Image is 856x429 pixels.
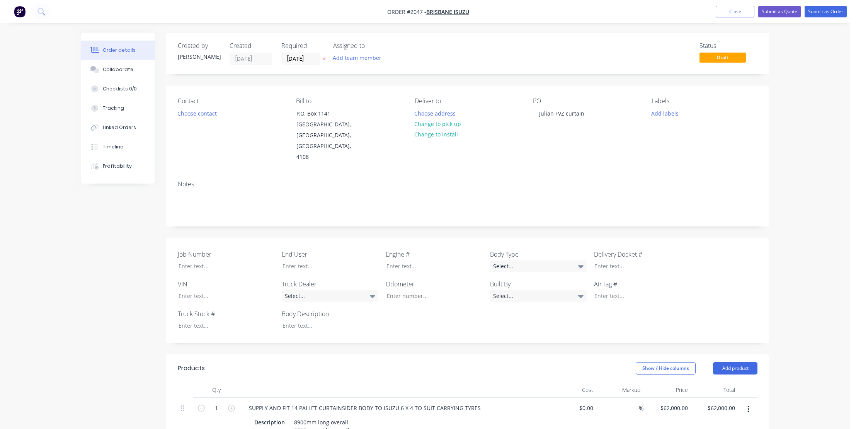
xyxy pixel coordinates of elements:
[805,6,847,17] button: Submit as Order
[410,108,460,118] button: Choose address
[178,97,284,105] div: Contact
[296,119,361,162] div: [GEOGRAPHIC_DATA], [GEOGRAPHIC_DATA], [GEOGRAPHIC_DATA], 4108
[691,382,739,398] div: Total
[178,42,220,49] div: Created by
[410,129,462,140] button: Change to install
[103,143,123,150] div: Timeline
[387,8,426,15] span: Order #2047 -
[386,250,482,259] label: Engine #
[490,260,587,272] div: Select...
[490,250,587,259] label: Body Type
[426,8,469,15] a: Brisbane Isuzu
[290,108,367,163] div: P.O. Box 1141[GEOGRAPHIC_DATA], [GEOGRAPHIC_DATA], [GEOGRAPHIC_DATA], 4108
[533,108,591,119] div: Julian FVZ curtain
[81,137,155,157] button: Timeline
[296,97,402,105] div: Bill to
[415,97,521,105] div: Deliver to
[178,250,274,259] label: Job Number
[81,157,155,176] button: Profitability
[533,97,639,105] div: PO
[490,290,587,302] div: Select...
[386,279,482,289] label: Odometer
[380,290,482,302] input: Enter number...
[594,279,691,289] label: Air Tag #
[178,279,274,289] label: VIN
[103,124,136,131] div: Linked Orders
[652,97,757,105] div: Labels
[282,290,378,302] div: Select...
[81,60,155,79] button: Collaborate
[643,382,691,398] div: Price
[14,6,26,17] img: Factory
[296,108,361,119] div: P.O. Box 1141
[103,105,124,112] div: Tracking
[716,6,754,17] button: Close
[81,118,155,137] button: Linked Orders
[103,163,132,170] div: Profitability
[282,279,378,289] label: Truck Dealer
[329,53,386,63] button: Add team member
[333,53,386,63] button: Add team member
[103,47,136,54] div: Order details
[699,42,757,49] div: Status
[490,279,587,289] label: Built By
[594,250,691,259] label: Delivery Docket #
[251,417,288,428] div: Description
[178,53,220,61] div: [PERSON_NAME]
[81,99,155,118] button: Tracking
[636,362,696,375] button: Show / Hide columns
[699,53,746,62] span: Draft
[81,41,155,60] button: Order details
[243,402,487,414] div: SUPPLY AND FIT 14 PALLET CURTAINSIDER BODY TO ISUZU 6 X 4 TO SUIT CARRYING TYRES
[281,42,324,49] div: Required
[410,119,465,129] button: Change to pick up
[178,309,274,318] label: Truck Stock #
[178,364,205,373] div: Products
[549,382,596,398] div: Cost
[758,6,801,17] button: Submit as Quote
[178,180,757,188] div: Notes
[713,362,757,375] button: Add product
[282,250,378,259] label: End User
[230,42,272,49] div: Created
[174,108,221,118] button: Choose contact
[647,108,682,118] button: Add labels
[282,309,378,318] label: Body Description
[103,66,133,73] div: Collaborate
[639,404,643,413] span: %
[596,382,644,398] div: Markup
[103,85,137,92] div: Checklists 0/0
[333,42,410,49] div: Assigned to
[193,382,240,398] div: Qty
[81,79,155,99] button: Checklists 0/0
